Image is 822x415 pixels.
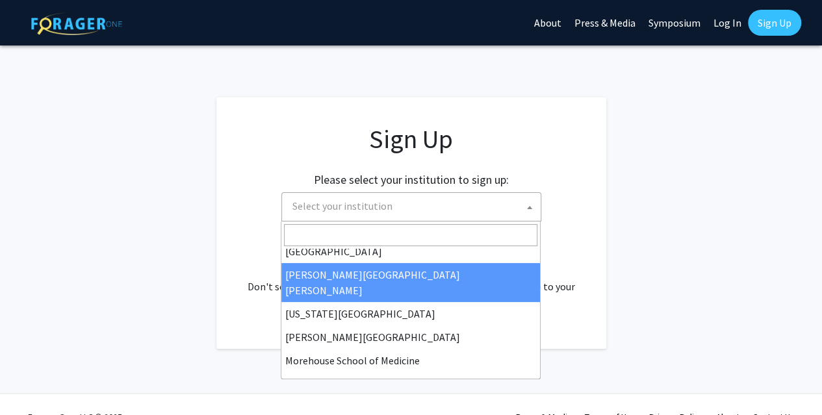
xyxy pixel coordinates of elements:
[281,349,540,372] li: Morehouse School of Medicine
[284,224,537,246] input: Search
[281,192,541,221] span: Select your institution
[281,263,540,302] li: [PERSON_NAME][GEOGRAPHIC_DATA][PERSON_NAME]
[10,357,55,405] iframe: Chat
[281,302,540,325] li: [US_STATE][GEOGRAPHIC_DATA]
[242,123,580,155] h1: Sign Up
[281,372,540,396] li: [PERSON_NAME][GEOGRAPHIC_DATA]
[292,199,392,212] span: Select your institution
[287,193,541,220] span: Select your institution
[314,173,509,187] h2: Please select your institution to sign up:
[748,10,801,36] a: Sign Up
[281,325,540,349] li: [PERSON_NAME][GEOGRAPHIC_DATA]
[281,240,540,263] li: [GEOGRAPHIC_DATA]
[31,12,122,35] img: ForagerOne Logo
[242,247,580,310] div: Already have an account? . Don't see your institution? about bringing ForagerOne to your institut...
